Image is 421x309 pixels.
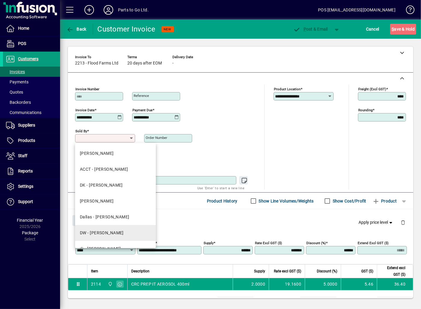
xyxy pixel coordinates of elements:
span: POS [18,41,26,46]
span: Apply price level [359,219,394,226]
a: Products [3,133,60,148]
mat-label: Invoice number [75,87,99,91]
div: Customer Invoice [98,24,156,34]
span: CRC PREP IT AEROSOL 400ml [131,281,189,287]
div: Parts to Go Ltd. [118,5,149,15]
div: POS [EMAIL_ADDRESS][DOMAIN_NAME] [318,5,395,15]
div: DK - [PERSON_NAME] [80,182,123,188]
span: Product [372,196,397,206]
label: Show Line Volumes/Weights [258,198,314,204]
mat-label: Extend excl GST ($) [358,241,389,245]
mat-label: Product location [274,87,301,91]
span: Cancel [366,24,379,34]
a: Communications [3,107,60,118]
a: Payments [3,77,60,87]
span: Extend excl GST ($) [381,265,405,278]
span: Support [18,199,33,204]
span: Payments [6,79,29,84]
span: P [304,27,306,31]
span: Reports [18,169,33,173]
span: Financial Year [17,218,43,223]
div: [PERSON_NAME] [80,198,114,204]
button: Profile [99,4,118,15]
div: 19.1600 [273,281,301,287]
a: Reports [3,164,60,179]
span: Communications [6,110,41,115]
a: Quotes [3,87,60,97]
span: Backorders [6,100,31,105]
button: Product History [204,196,240,206]
button: Post & Email [290,24,331,34]
td: 5.46 [341,278,377,290]
mat-label: Invoice date [75,108,95,112]
app-page-header-button: Close [71,217,94,223]
span: - [172,61,174,66]
span: DAE - Bulk Store [106,281,113,287]
app-page-header-button: Back [60,24,93,34]
span: Product History [207,196,238,206]
span: Description [131,268,150,274]
mat-label: Sold by [75,129,87,133]
a: Home [3,21,60,36]
mat-option: ACCT - David Wynne [75,161,156,177]
td: 36.40 [377,278,413,290]
mat-option: LD - Laurie Dawes [75,193,156,209]
a: Settings [3,179,60,194]
span: NEW [164,27,171,31]
app-page-header-button: Delete [396,220,410,225]
td: Total Volume [181,297,217,304]
button: Product [369,196,400,206]
a: Staff [3,148,60,163]
span: Close [75,216,90,226]
span: GST ($) [361,268,373,274]
mat-label: Order number [146,136,167,140]
mat-label: Discount (%) [306,241,326,245]
button: Delete [396,215,410,229]
button: Save & Hold [390,24,416,34]
mat-label: Freight (excl GST) [358,87,386,91]
span: Suppliers [18,123,35,127]
td: 5.0000 [305,278,341,290]
span: 2213 - Flood Farms Ltd [75,61,118,66]
label: Show Cost/Profit [332,198,366,204]
a: Invoices [3,67,60,77]
mat-label: Supply [204,241,214,245]
div: 2114 [91,281,101,287]
span: Discount (%) [317,268,337,274]
mat-option: DW - Dave Wheatley [75,225,156,241]
span: Supply [254,268,265,274]
span: S [392,27,394,31]
td: Freight (excl GST) [258,297,300,304]
span: Quotes [6,90,23,94]
mat-option: DK - Dharmendra Kumar [75,177,156,193]
button: Close [72,215,93,226]
span: Home [18,26,29,31]
mat-hint: Use 'Enter' to start a new line [197,184,244,191]
span: 20 days after EOM [127,61,162,66]
span: Back [66,27,86,31]
div: Product [68,209,413,231]
span: Rate excl GST ($) [274,268,301,274]
button: Apply price level [356,217,396,228]
mat-label: Rounding [358,108,373,112]
td: 36.40 [377,297,413,304]
mat-option: rk - Rajat Kapoor [75,241,156,257]
span: ost & Email [293,27,328,31]
mat-option: DAVE - Dave Keogan [75,145,156,161]
td: GST exclusive [341,297,377,304]
a: Backorders [3,97,60,107]
button: Back [65,24,88,34]
span: Staff [18,153,27,158]
mat-label: Reference [134,94,149,98]
mat-option: Dallas - Dallas Iosefo [75,209,156,225]
td: 0.0000 M³ [217,297,253,304]
span: Customers [18,56,38,61]
span: Package [22,230,38,235]
a: POS [3,36,60,51]
div: rk - [PERSON_NAME] [80,246,121,252]
mat-label: Payment due [132,108,153,112]
span: 2.0000 [252,281,265,287]
span: Products [18,138,35,143]
a: Support [3,194,60,209]
div: DW - [PERSON_NAME] [80,230,124,236]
